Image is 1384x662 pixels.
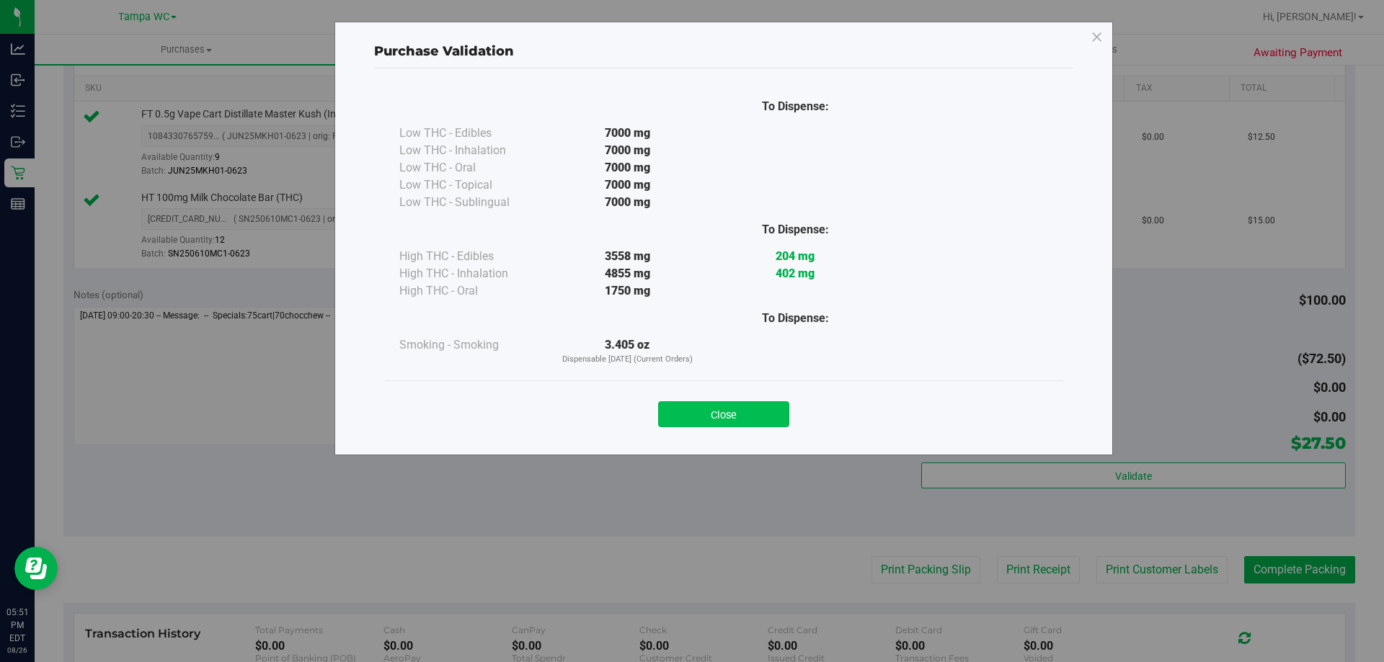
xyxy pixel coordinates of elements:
div: 1750 mg [544,282,711,300]
div: 7000 mg [544,125,711,142]
div: 3558 mg [544,248,711,265]
div: Low THC - Oral [399,159,544,176]
div: Low THC - Inhalation [399,142,544,159]
strong: 204 mg [776,249,815,263]
div: To Dispense: [711,221,879,238]
button: Close [658,401,789,427]
div: High THC - Inhalation [399,265,544,282]
iframe: Resource center [14,547,58,590]
div: 7000 mg [544,194,711,211]
div: High THC - Edibles [399,248,544,265]
p: Dispensable [DATE] (Current Orders) [544,354,711,366]
div: Low THC - Sublingual [399,194,544,211]
div: Low THC - Edibles [399,125,544,142]
div: 3.405 oz [544,336,711,366]
div: Low THC - Topical [399,176,544,194]
div: Smoking - Smoking [399,336,544,354]
div: 7000 mg [544,176,711,194]
div: To Dispense: [711,98,879,115]
div: To Dispense: [711,310,879,327]
div: 4855 mg [544,265,711,282]
div: High THC - Oral [399,282,544,300]
span: Purchase Validation [374,43,514,59]
div: 7000 mg [544,142,711,159]
strong: 402 mg [776,267,815,280]
div: 7000 mg [544,159,711,176]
